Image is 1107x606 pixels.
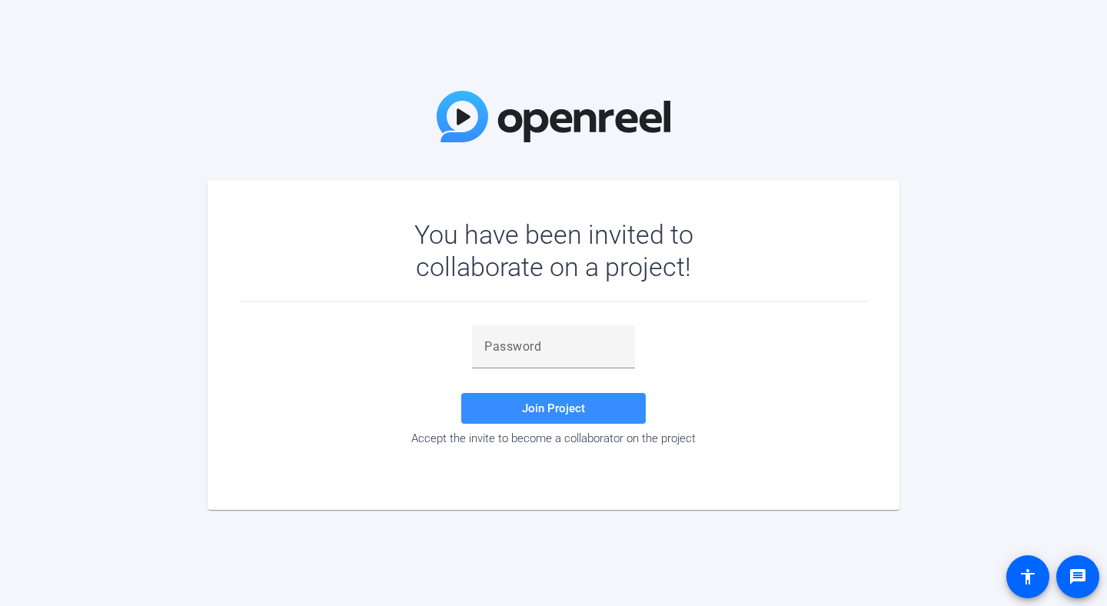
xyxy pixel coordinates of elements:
[461,393,646,424] button: Join Project
[484,338,623,356] input: Password
[437,91,670,142] img: OpenReel Logo
[522,401,585,415] span: Join Project
[370,218,738,283] div: You have been invited to collaborate on a project!
[1019,568,1037,586] mat-icon: accessibility
[1069,568,1087,586] mat-icon: message
[238,431,869,445] div: Accept the invite to become a collaborator on the project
